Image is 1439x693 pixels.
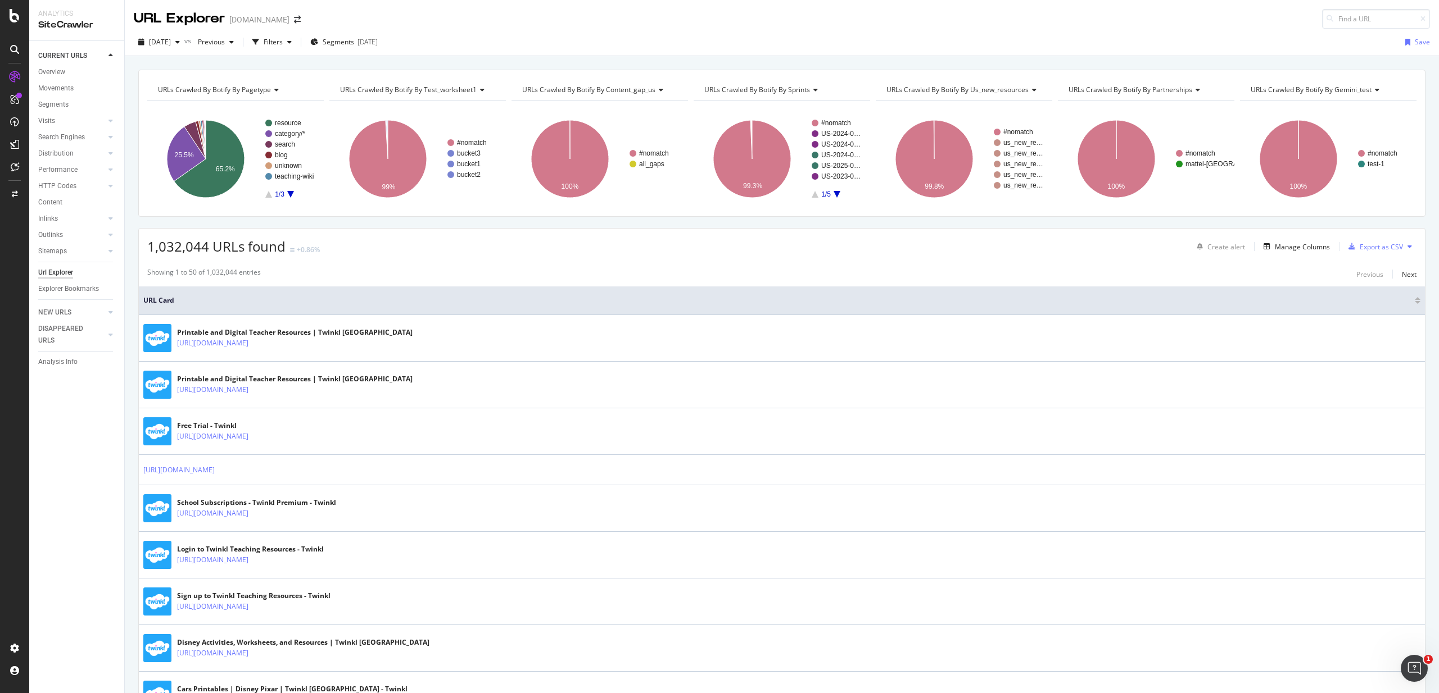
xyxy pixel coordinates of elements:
[821,151,861,159] text: US-2024-0…
[143,295,1412,306] span: URL Card
[38,180,105,192] a: HTTP Codes
[329,110,506,208] div: A chart.
[38,245,67,257] div: Sitemaps
[1344,238,1403,256] button: Export as CSV
[38,323,105,346] a: DISAPPEARED URLS
[290,248,295,252] img: Equal
[147,110,324,208] svg: A chart.
[38,50,105,62] a: CURRENT URLS
[1003,160,1043,168] text: us_new_re…
[1192,238,1245,256] button: Create alert
[38,99,69,111] div: Segments
[143,634,171,662] img: main image
[38,213,58,225] div: Inlinks
[1415,37,1430,47] div: Save
[821,190,831,198] text: 1/5
[704,85,810,94] span: URLs Crawled By Botify By sprints
[38,148,74,159] div: Distribution
[38,66,65,78] div: Overview
[275,130,305,138] text: category/*
[457,160,481,168] text: bucket1
[1107,183,1125,190] text: 100%
[275,162,302,170] text: unknown
[134,9,225,28] div: URL Explorer
[457,149,481,157] text: bucket3
[1424,655,1433,664] span: 1
[702,81,860,99] h4: URLs Crawled By Botify By sprints
[1251,85,1372,94] span: URLs Crawled By Botify By gemini_test
[1240,110,1417,208] svg: A chart.
[821,162,861,170] text: US-2025-0…
[457,171,481,179] text: bucket2
[156,81,314,99] h4: URLs Crawled By Botify By pagetype
[1368,160,1384,168] text: test-1
[177,637,429,648] div: Disney Activities, Worksheets, and Resources | Twinkl [GEOGRAPHIC_DATA]
[38,148,105,159] a: Distribution
[876,110,1052,208] svg: A chart.
[275,172,314,180] text: teaching-wiki
[38,229,63,241] div: Outlinks
[1003,149,1043,157] text: us_new_re…
[821,130,861,138] text: US-2024-0…
[306,33,382,51] button: Segments[DATE]
[38,180,76,192] div: HTTP Codes
[694,110,870,208] div: A chart.
[1066,81,1224,99] h4: URLs Crawled By Botify By partnerships
[177,544,324,554] div: Login to Twinkl Teaching Resources - Twinkl
[175,151,194,159] text: 25.5%
[38,19,115,31] div: SiteCrawler
[382,183,395,191] text: 99%
[562,183,579,190] text: 100%
[193,37,225,47] span: Previous
[275,119,301,127] text: resource
[1185,149,1215,157] text: #nomatch
[1356,270,1383,279] div: Previous
[177,431,248,442] a: [URL][DOMAIN_NAME]
[143,371,171,399] img: main image
[177,498,336,508] div: School Subscriptions - Twinkl Premium - Twinkl
[38,115,105,127] a: Visits
[338,81,496,99] h4: URLs Crawled By Botify By test_worksheet1
[1402,267,1417,281] button: Next
[38,83,74,94] div: Movements
[1058,110,1234,208] svg: A chart.
[1207,242,1245,252] div: Create alert
[275,140,295,148] text: search
[323,37,354,47] span: Segments
[38,283,99,295] div: Explorer Bookmarks
[1069,85,1192,94] span: URLs Crawled By Botify By partnerships
[821,172,861,180] text: US-2023-0…
[1185,160,1281,168] text: mattel-[GEOGRAPHIC_DATA]/*
[177,591,331,601] div: Sign up to Twinkl Teaching Resources - Twinkl
[512,110,688,208] svg: A chart.
[38,213,105,225] a: Inlinks
[275,190,284,198] text: 1/3
[229,14,289,25] div: [DOMAIN_NAME]
[177,648,248,659] a: [URL][DOMAIN_NAME]
[1003,139,1043,147] text: us_new_re…
[143,324,171,352] img: main image
[457,139,487,147] text: #nomatch
[38,99,116,111] a: Segments
[177,601,248,612] a: [URL][DOMAIN_NAME]
[193,33,238,51] button: Previous
[38,307,105,318] a: NEW URLS
[743,182,762,190] text: 99.3%
[520,81,678,99] h4: URLs Crawled By Botify By content_gap_us
[1275,242,1330,252] div: Manage Columns
[340,85,477,94] span: URLs Crawled By Botify By test_worksheet1
[925,183,944,190] text: 99.8%
[1402,270,1417,279] div: Next
[38,164,105,176] a: Performance
[216,165,235,173] text: 65.2%
[294,16,301,24] div: arrow-right-arrow-left
[38,115,55,127] div: Visits
[38,197,62,208] div: Content
[38,356,78,368] div: Analysis Info
[1356,267,1383,281] button: Previous
[38,307,71,318] div: NEW URLS
[143,541,171,569] img: main image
